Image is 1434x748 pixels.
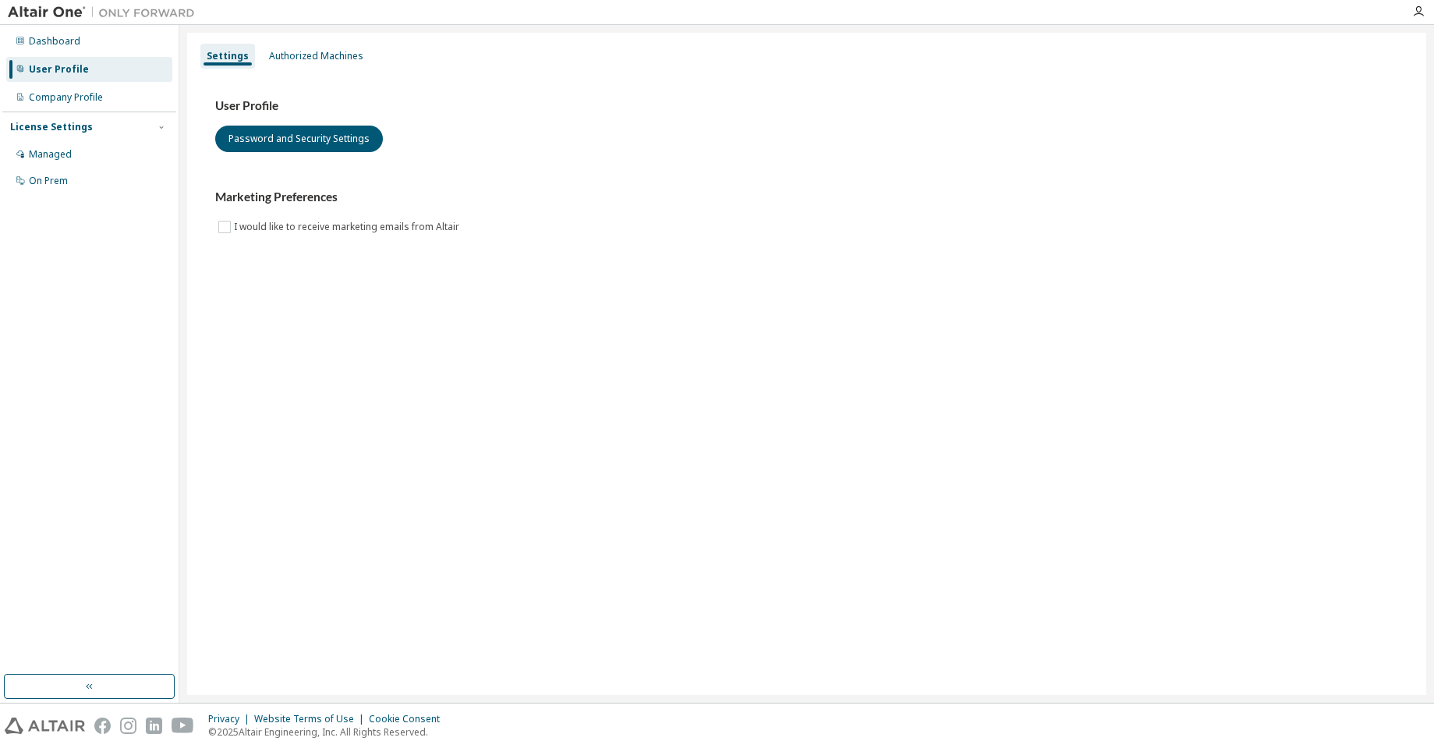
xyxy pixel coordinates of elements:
div: On Prem [29,175,68,187]
div: Website Terms of Use [254,713,369,725]
img: linkedin.svg [146,718,162,734]
img: Altair One [8,5,203,20]
img: instagram.svg [120,718,136,734]
div: Cookie Consent [369,713,449,725]
label: I would like to receive marketing emails from Altair [234,218,462,236]
div: Managed [29,148,72,161]
div: License Settings [10,121,93,133]
div: Dashboard [29,35,80,48]
div: Company Profile [29,91,103,104]
div: Authorized Machines [269,50,363,62]
div: User Profile [29,63,89,76]
p: © 2025 Altair Engineering, Inc. All Rights Reserved. [208,725,449,739]
h3: User Profile [215,98,1398,114]
img: youtube.svg [172,718,194,734]
button: Password and Security Settings [215,126,383,152]
img: facebook.svg [94,718,111,734]
h3: Marketing Preferences [215,190,1398,205]
div: Settings [207,50,249,62]
div: Privacy [208,713,254,725]
img: altair_logo.svg [5,718,85,734]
